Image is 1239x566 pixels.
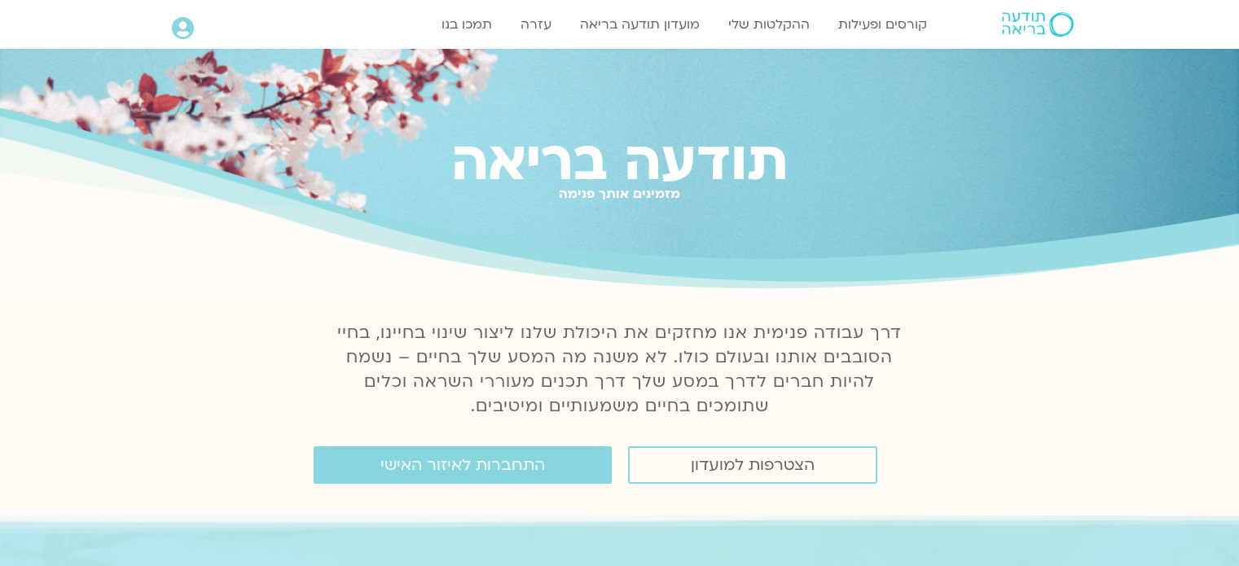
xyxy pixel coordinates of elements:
span: הצטרפות למועדון [691,456,815,474]
p: דרך עבודה פנימית אנו מחזקים את היכולת שלנו ליצור שינוי בחיינו, בחיי הסובבים אותנו ובעולם כולו. לא... [328,321,912,419]
a: עזרה [512,9,560,40]
a: קורסים ופעילות [830,9,935,40]
a: הצטרפות למועדון [628,446,877,484]
a: ההקלטות שלי [720,9,818,40]
a: מועדון תודעה בריאה [572,9,708,40]
img: תודעה בריאה [1002,12,1074,37]
a: התחברות לאיזור האישי [314,446,612,484]
a: תמכו בנו [433,9,500,40]
span: התחברות לאיזור האישי [380,456,545,474]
